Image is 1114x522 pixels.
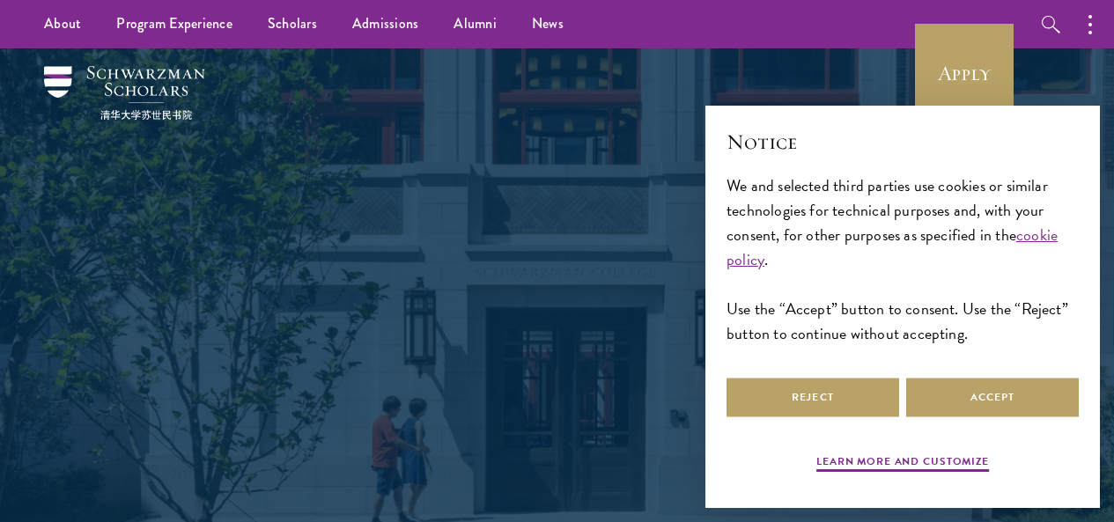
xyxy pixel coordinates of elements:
[727,127,1079,157] h2: Notice
[727,173,1079,347] div: We and selected third parties use cookies or similar technologies for technical purposes and, wit...
[727,223,1058,271] a: cookie policy
[727,378,899,417] button: Reject
[816,453,989,474] button: Learn more and customize
[44,66,205,120] img: Schwarzman Scholars
[915,24,1014,122] a: Apply
[906,378,1079,417] button: Accept
[240,268,874,435] p: Schwarzman Scholars is a prestigious one-year, fully funded master’s program in global affairs at...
